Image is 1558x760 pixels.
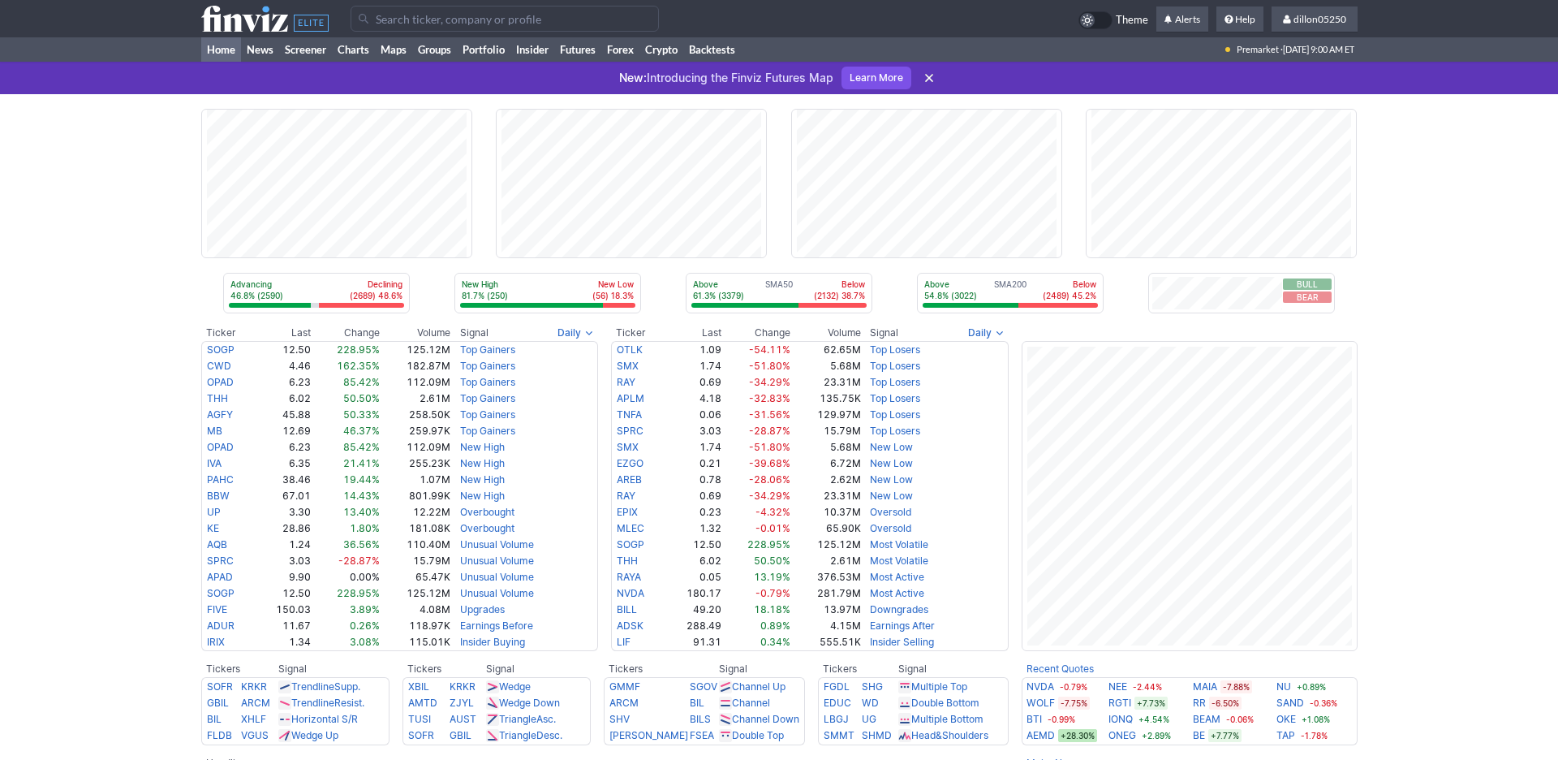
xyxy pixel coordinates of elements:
[207,392,228,404] a: THH
[207,620,235,632] a: ADUR
[749,457,790,469] span: -39.68%
[255,553,312,569] td: 3.03
[665,585,722,602] td: 180.17
[207,360,231,372] a: CWD
[791,520,862,537] td: 65.90K
[665,391,722,407] td: 4.18
[791,358,862,374] td: 5.68M
[381,504,451,520] td: 12.22M
[749,376,790,388] span: -34.29%
[1026,695,1055,711] a: WOLF
[381,585,451,602] td: 125.12M
[1108,711,1133,728] a: IONQ
[312,569,381,585] td: 0.00%
[381,374,451,391] td: 112.09M
[255,456,312,472] td: 6.35
[609,713,630,725] a: SHV
[665,553,722,569] td: 6.02
[639,37,683,62] a: Crypto
[381,325,451,341] th: Volume
[791,569,862,585] td: 376.53M
[460,360,515,372] a: Top Gainers
[611,325,665,341] th: Ticker
[499,697,560,709] a: Wedge Down
[617,457,643,469] a: EZGO
[1026,728,1055,744] a: AEMD
[1026,663,1094,675] a: Recent Quotes
[870,326,898,339] span: Signal
[201,37,241,62] a: Home
[241,729,269,741] a: VGUS
[332,37,375,62] a: Charts
[617,360,639,372] a: SMX
[923,279,1098,303] div: SMA200
[791,341,862,358] td: 62.65M
[1283,279,1332,290] button: Bull
[749,343,790,356] span: -54.11%
[207,636,225,648] a: IRIX
[230,279,283,290] p: Advancing
[408,697,437,709] a: AMTD
[791,472,862,488] td: 2.62M
[255,472,312,488] td: 38.46
[722,325,791,341] th: Change
[1108,679,1127,695] a: NEE
[460,636,525,648] a: Insider Buying
[691,279,867,303] div: SMA50
[791,407,862,423] td: 129.97M
[1293,13,1346,25] span: dillon05250
[1276,695,1304,711] a: SAND
[255,520,312,537] td: 28.86
[291,697,364,709] a: TrendlineResist.
[450,729,471,741] a: GBIL
[381,472,451,488] td: 1.07M
[312,325,381,341] th: Change
[255,569,312,585] td: 9.90
[791,439,862,456] td: 5.68M
[291,729,338,741] a: Wedge Up
[749,473,790,486] span: -28.06%
[554,37,601,62] a: Futures
[683,37,741,62] a: Backtests
[665,341,722,358] td: 1.09
[381,553,451,569] td: 15.79M
[241,680,267,693] a: KRKR
[241,713,266,725] a: XHLF
[1043,290,1096,301] p: (2489) 45.2%
[207,490,230,502] a: BBW
[911,729,988,741] a: Head&Shoulders
[460,506,514,518] a: Overbought
[617,425,643,437] a: SPRC
[343,457,380,469] span: 21.41%
[450,713,476,725] a: AUST
[870,343,920,356] a: Top Losers
[791,553,862,569] td: 2.61M
[460,620,533,632] a: Earnings Before
[732,713,799,725] a: Channel Down
[1193,695,1206,711] a: RR
[279,37,332,62] a: Screener
[337,343,380,356] span: 228.95%
[1193,711,1220,728] a: BEAM
[1272,6,1358,32] a: dillon05250
[460,522,514,534] a: Overbought
[690,713,711,725] a: BILS
[1108,695,1131,711] a: RGTI
[412,37,457,62] a: Groups
[207,522,219,534] a: KE
[1026,711,1042,728] a: BTI
[460,343,515,356] a: Top Gainers
[665,504,722,520] td: 0.23
[207,376,234,388] a: OPAD
[870,555,928,567] a: Most Volatile
[460,538,534,551] a: Unusual Volume
[381,488,451,504] td: 801.99K
[862,729,892,741] a: SHMD
[791,488,862,504] td: 23.31M
[870,522,911,534] a: Oversold
[665,325,722,341] th: Last
[255,537,312,553] td: 1.24
[510,37,554,62] a: Insider
[255,374,312,391] td: 6.23
[536,713,556,725] span: Asc.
